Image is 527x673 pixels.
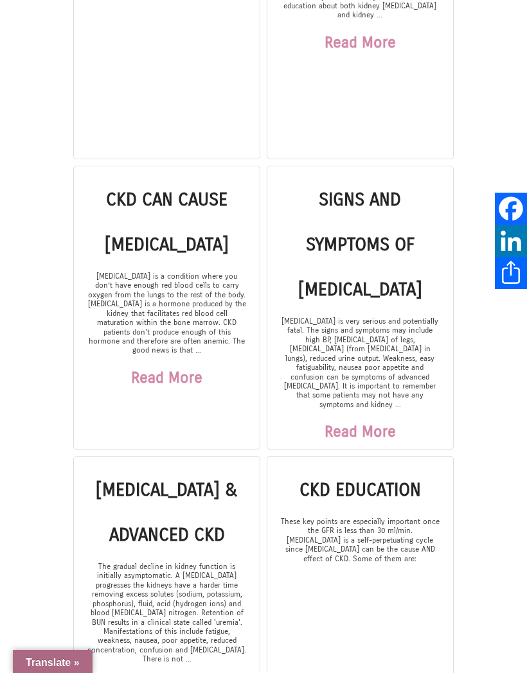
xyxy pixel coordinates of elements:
[87,272,247,400] div: [MEDICAL_DATA] is a condition where you don’t have enough red blood cells to carry oxygen from th...
[299,479,421,501] a: CKD Education
[495,193,527,225] a: Facebook
[131,355,202,400] a: Read More
[105,189,229,256] a: CKD Can Cause [MEDICAL_DATA]
[26,657,80,668] span: Translate »
[96,479,238,546] a: [MEDICAL_DATA] & Advanced CKD
[495,225,527,257] a: LinkedIn
[280,517,440,563] div: These key points are especially important once the GFR is less than 30 ml/min. [MEDICAL_DATA] is ...
[280,317,440,454] div: [MEDICAL_DATA] is very serious and potentially fatal. The signs and symptoms may include high BP,...
[325,409,396,454] a: Read More
[325,20,396,65] a: Read More
[298,189,422,301] a: Signs and Symptoms of [MEDICAL_DATA]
